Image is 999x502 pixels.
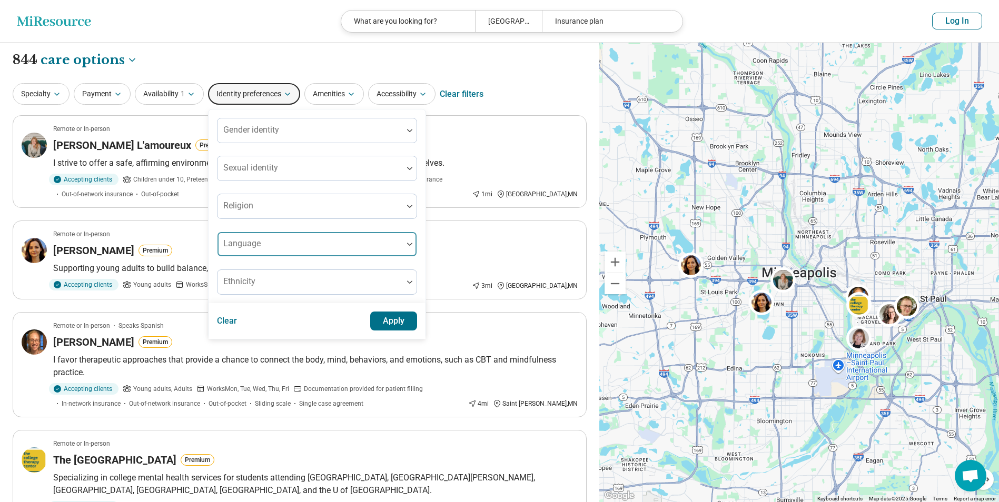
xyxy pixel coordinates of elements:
[53,453,176,467] h3: The [GEOGRAPHIC_DATA]
[932,13,982,29] button: Log In
[542,11,676,32] div: Insurance plan
[53,439,110,448] p: Remote or In-person
[472,189,492,199] div: 1 mi
[118,321,164,330] span: Speaks Spanish
[129,399,200,408] span: Out-of-network insurance
[53,471,578,497] p: Specializing in college mental health services for students attending [GEOGRAPHIC_DATA], [GEOGRAP...
[181,88,185,99] span: 1
[255,399,291,408] span: Sliding scale
[41,51,125,69] span: care options
[933,496,947,501] a: Terms (opens in new tab)
[223,276,255,286] label: Ethnicity
[133,384,192,394] span: Young adults, Adults
[497,281,578,290] div: [GEOGRAPHIC_DATA] , MN
[955,460,986,491] div: Open chat
[304,83,364,105] button: Amenities
[368,83,436,105] button: Accessibility
[53,138,191,153] h3: [PERSON_NAME] L'amoureux
[468,399,489,408] div: 4 mi
[139,245,172,256] button: Premium
[62,189,133,199] span: Out-of-network insurance
[74,83,131,105] button: Payment
[181,454,214,466] button: Premium
[223,125,279,135] label: Gender identity
[13,51,137,69] h1: 844
[195,139,229,151] button: Premium
[186,280,294,289] span: Works Sun, Mon, Tue, Wed, Thu, Fri, Sat
[53,243,134,258] h3: [PERSON_NAME]
[207,384,289,394] span: Works Mon, Tue, Wed, Thu, Fri
[133,175,285,184] span: Children under 10, Preteen, Teen, Young adults, Adults
[299,399,363,408] span: Single case agreement
[208,83,300,105] button: Identity preferences
[223,238,261,248] label: Language
[41,51,137,69] button: Care options
[304,384,423,394] span: Documentation provided for patient filling
[223,200,253,210] label: Religion
[209,399,246,408] span: Out-of-pocket
[605,273,626,294] button: Zoom out
[49,383,118,395] div: Accepting clients
[141,189,179,199] span: Out-of-pocket
[472,281,492,290] div: 3 mi
[341,11,475,32] div: What are you looking for?
[139,336,172,348] button: Premium
[605,252,626,273] button: Zoom in
[53,335,134,349] h3: [PERSON_NAME]
[53,262,578,275] p: Supporting young adults to build balance, resilience, and confidence in college and beyond
[869,496,926,501] span: Map data ©2025 Google
[53,157,578,169] p: I strive to offer a safe, affirming environment to allow clients to explore and better understand...
[223,163,278,173] label: Sexual identity
[62,399,121,408] span: In-network insurance
[440,82,483,107] div: Clear filters
[53,321,110,330] p: Remote or In-person
[135,83,204,105] button: Availability1
[497,189,578,199] div: [GEOGRAPHIC_DATA] , MN
[53,354,578,379] p: I favor therapeutic approaches that provide a chance to connect the body, mind, behaviors, and em...
[53,124,110,134] p: Remote or In-person
[954,496,996,501] a: Report a map error
[217,312,238,330] button: Clear
[53,229,110,239] p: Remote or In-person
[370,312,418,330] button: Apply
[133,280,171,289] span: Young adults
[13,83,70,105] button: Specialty
[475,11,542,32] div: [GEOGRAPHIC_DATA], [GEOGRAPHIC_DATA]
[493,399,578,408] div: Saint [PERSON_NAME] , MN
[49,174,118,185] div: Accepting clients
[49,279,118,290] div: Accepting clients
